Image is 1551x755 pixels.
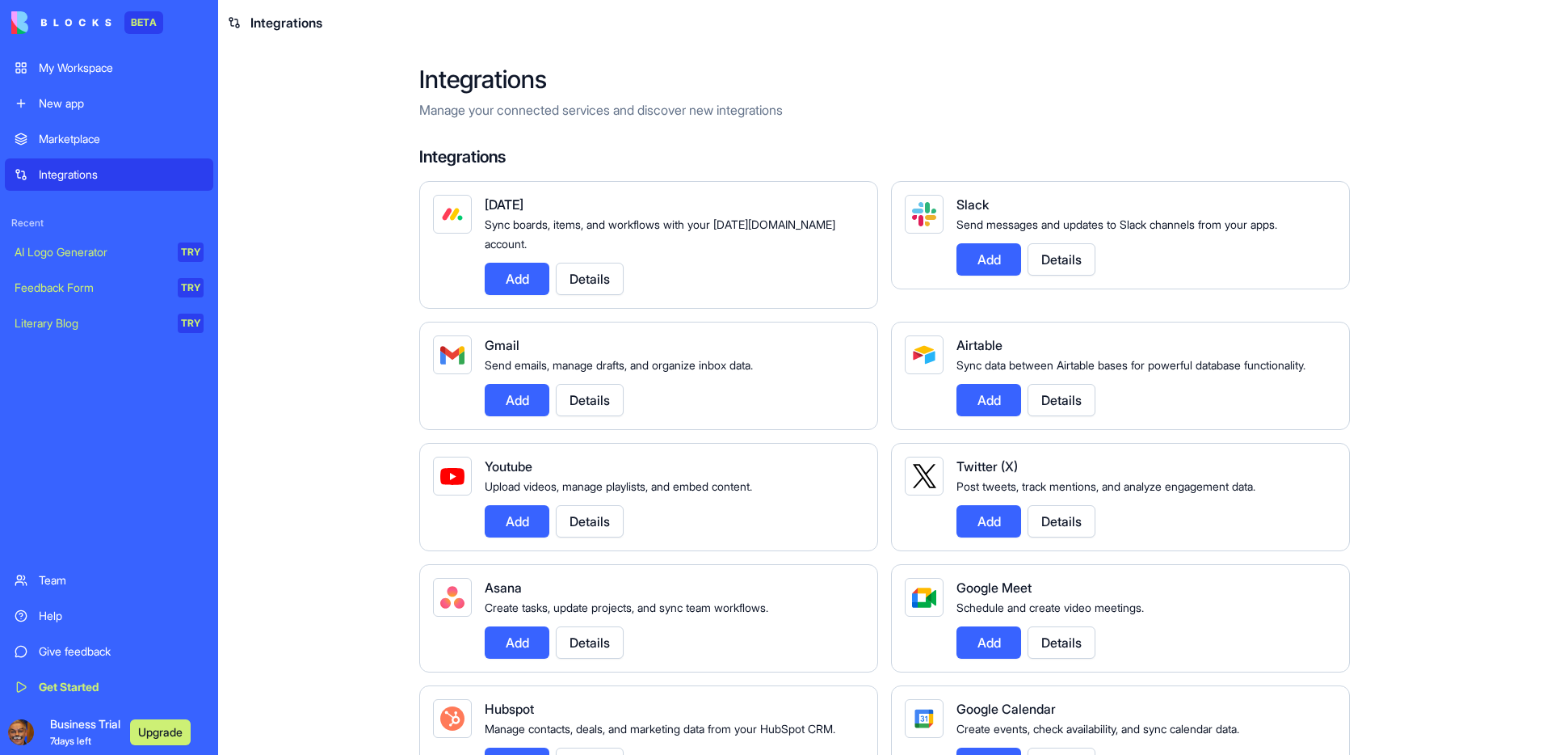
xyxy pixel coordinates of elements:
button: Add [485,626,549,659]
button: Add [485,263,549,295]
button: Add [956,384,1021,416]
span: Airtable [956,337,1002,353]
span: Recent [5,217,213,230]
span: Create tasks, update projects, and sync team workflows. [485,601,768,614]
div: TRY [178,314,204,333]
a: Feedback FormTRY [5,272,213,304]
button: Details [556,263,624,295]
a: Literary BlogTRY [5,307,213,340]
span: Slack [956,196,989,213]
div: TRY [178,278,204,297]
a: Help [5,600,213,632]
button: Add [956,243,1021,276]
a: My Workspace [5,52,213,84]
div: Marketplace [39,131,204,147]
span: Twitter (X) [956,458,1018,475]
div: Get Started [39,679,204,695]
div: Integrations [39,167,204,183]
img: logo [11,11,111,34]
div: AI Logo Generator [15,244,166,260]
div: Help [39,608,204,624]
button: Details [556,384,624,416]
button: Details [1028,384,1095,416]
div: Feedback Form [15,280,166,296]
button: Upgrade [130,719,191,745]
span: Hubspot [485,701,534,717]
span: Business Trial [50,716,120,749]
button: Details [1028,626,1095,659]
span: Manage contacts, deals, and marketing data from your HubSpot CRM. [485,722,835,736]
span: Upload videos, manage playlists, and embed content. [485,479,752,493]
a: Get Started [5,671,213,703]
button: Details [556,505,624,538]
button: Add [485,384,549,416]
span: Sync boards, items, and workflows with your [DATE][DOMAIN_NAME] account. [485,217,835,251]
p: Manage your connected services and discover new integrations [419,100,1350,120]
img: ACg8ocK2kTkKtuy9Rj52bCnz-ACL5BkdmUiXeN6zY8bY8ohBGj4TugmC=s96-c [8,719,34,745]
span: Google Calendar [956,701,1056,717]
span: Asana [485,580,522,596]
span: Google Meet [956,580,1032,596]
span: Youtube [485,458,532,475]
button: Details [1028,505,1095,538]
span: Gmail [485,337,519,353]
div: My Workspace [39,60,204,76]
button: Details [1028,243,1095,276]
span: [DATE] [485,196,523,213]
a: Team [5,564,213,597]
button: Add [956,626,1021,659]
span: Send messages and updates to Slack channels from your apps. [956,217,1277,231]
button: Details [556,626,624,659]
a: Give feedback [5,635,213,668]
h2: Integrations [419,65,1350,94]
div: New app [39,95,204,112]
a: Integrations [5,158,213,191]
span: Create events, check availability, and sync calendar data. [956,722,1239,736]
div: BETA [124,11,163,34]
span: Sync data between Airtable bases for powerful database functionality. [956,358,1305,372]
div: Literary Blog [15,315,166,331]
a: New app [5,87,213,120]
h4: Integrations [419,146,1350,168]
span: Schedule and create video meetings. [956,601,1144,614]
span: Integrations [250,13,322,32]
a: Marketplace [5,123,213,155]
button: Add [485,505,549,538]
div: Team [39,572,204,588]
a: AI Logo GeneratorTRY [5,236,213,268]
div: TRY [178,243,204,262]
button: Add [956,505,1021,538]
a: BETA [11,11,163,34]
span: Send emails, manage drafts, and organize inbox data. [485,358,753,372]
span: 7 days left [50,735,91,747]
div: Give feedback [39,643,204,660]
span: Post tweets, track mentions, and analyze engagement data. [956,479,1255,493]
